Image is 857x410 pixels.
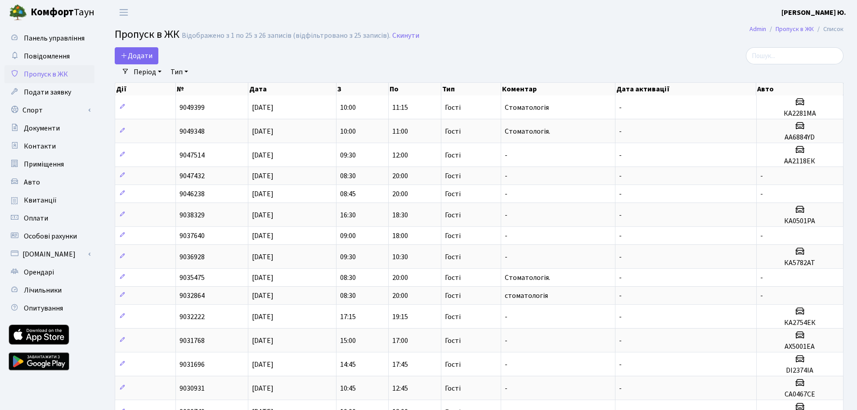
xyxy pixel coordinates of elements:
[445,253,461,261] span: Гості
[445,232,461,239] span: Гості
[392,273,408,283] span: 20:00
[4,83,94,101] a: Подати заявку
[445,172,461,180] span: Гості
[252,210,274,220] span: [DATE]
[760,390,839,399] h5: СА0467СЕ
[130,64,165,80] a: Період
[760,189,763,199] span: -
[505,252,507,262] span: -
[445,385,461,392] span: Гості
[4,173,94,191] a: Авто
[179,189,205,199] span: 9046238
[619,171,622,181] span: -
[179,383,205,393] span: 9030931
[736,20,857,39] nav: breadcrumb
[24,51,70,61] span: Повідомлення
[505,171,507,181] span: -
[340,210,356,220] span: 16:30
[9,4,27,22] img: logo.png
[252,273,274,283] span: [DATE]
[179,360,205,369] span: 9031696
[24,87,71,97] span: Подати заявку
[179,171,205,181] span: 9047432
[340,273,356,283] span: 08:30
[392,189,408,199] span: 20:00
[4,191,94,209] a: Квитанції
[340,150,356,160] span: 09:30
[252,150,274,160] span: [DATE]
[619,336,622,346] span: -
[781,7,846,18] a: [PERSON_NAME] Ю.
[4,101,94,119] a: Спорт
[619,360,622,369] span: -
[24,195,57,205] span: Квитанції
[24,303,63,313] span: Опитування
[252,171,274,181] span: [DATE]
[179,291,205,301] span: 9032864
[179,126,205,136] span: 9049348
[115,27,179,42] span: Пропуск в ЖК
[392,336,408,346] span: 17:00
[179,252,205,262] span: 9036928
[4,227,94,245] a: Особові рахунки
[248,83,337,95] th: Дата
[24,141,56,151] span: Контакти
[121,51,153,61] span: Додати
[24,231,77,241] span: Особові рахунки
[760,319,839,327] h5: КА2754ЕК
[781,8,846,18] b: [PERSON_NAME] Ю.
[445,361,461,368] span: Гості
[340,383,356,393] span: 10:45
[505,336,507,346] span: -
[505,150,507,160] span: -
[619,252,622,262] span: -
[746,47,844,64] input: Пошук...
[392,231,408,241] span: 18:00
[392,312,408,322] span: 19:15
[505,103,549,113] span: Стоматологія
[167,64,192,80] a: Тип
[340,126,356,136] span: 10:00
[392,360,408,369] span: 17:45
[24,213,48,223] span: Оплати
[252,126,274,136] span: [DATE]
[24,285,62,295] span: Лічильники
[112,5,135,20] button: Переключити навігацію
[760,157,839,166] h5: АА2118ЕК
[619,291,622,301] span: -
[4,299,94,317] a: Опитування
[445,152,461,159] span: Гості
[4,209,94,227] a: Оплати
[505,312,507,322] span: -
[252,336,274,346] span: [DATE]
[4,47,94,65] a: Повідомлення
[4,281,94,299] a: Лічильники
[760,342,839,351] h5: АХ5001ЕА
[505,291,548,301] span: стоматологія
[445,190,461,198] span: Гості
[115,83,176,95] th: Дії
[441,83,501,95] th: Тип
[252,103,274,113] span: [DATE]
[445,212,461,219] span: Гості
[4,65,94,83] a: Пропуск в ЖК
[445,313,461,320] span: Гості
[179,312,205,322] span: 9032222
[392,103,408,113] span: 11:15
[24,33,85,43] span: Панель управління
[505,189,507,199] span: -
[760,133,839,142] h5: АА6884YD
[445,337,461,344] span: Гості
[760,109,839,118] h5: КА2281МА
[760,259,839,267] h5: КА5782АТ
[4,245,94,263] a: [DOMAIN_NAME]
[4,155,94,173] a: Приміщення
[505,383,507,393] span: -
[776,24,814,34] a: Пропуск в ЖК
[340,189,356,199] span: 08:45
[31,5,74,19] b: Комфорт
[4,119,94,137] a: Документи
[760,217,839,225] h5: КА0501РА
[340,171,356,181] span: 08:30
[445,292,461,299] span: Гості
